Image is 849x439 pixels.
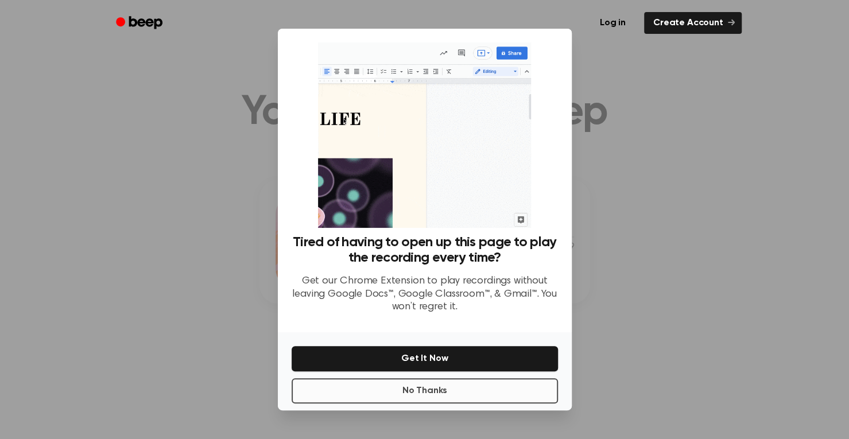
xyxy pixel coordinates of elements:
[292,235,558,266] h3: Tired of having to open up this page to play the recording every time?
[588,10,637,36] a: Log in
[292,378,558,403] button: No Thanks
[644,12,742,34] a: Create Account
[292,275,558,314] p: Get our Chrome Extension to play recordings without leaving Google Docs™, Google Classroom™, & Gm...
[108,12,173,34] a: Beep
[292,346,558,371] button: Get It Now
[318,42,531,228] img: Beep extension in action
